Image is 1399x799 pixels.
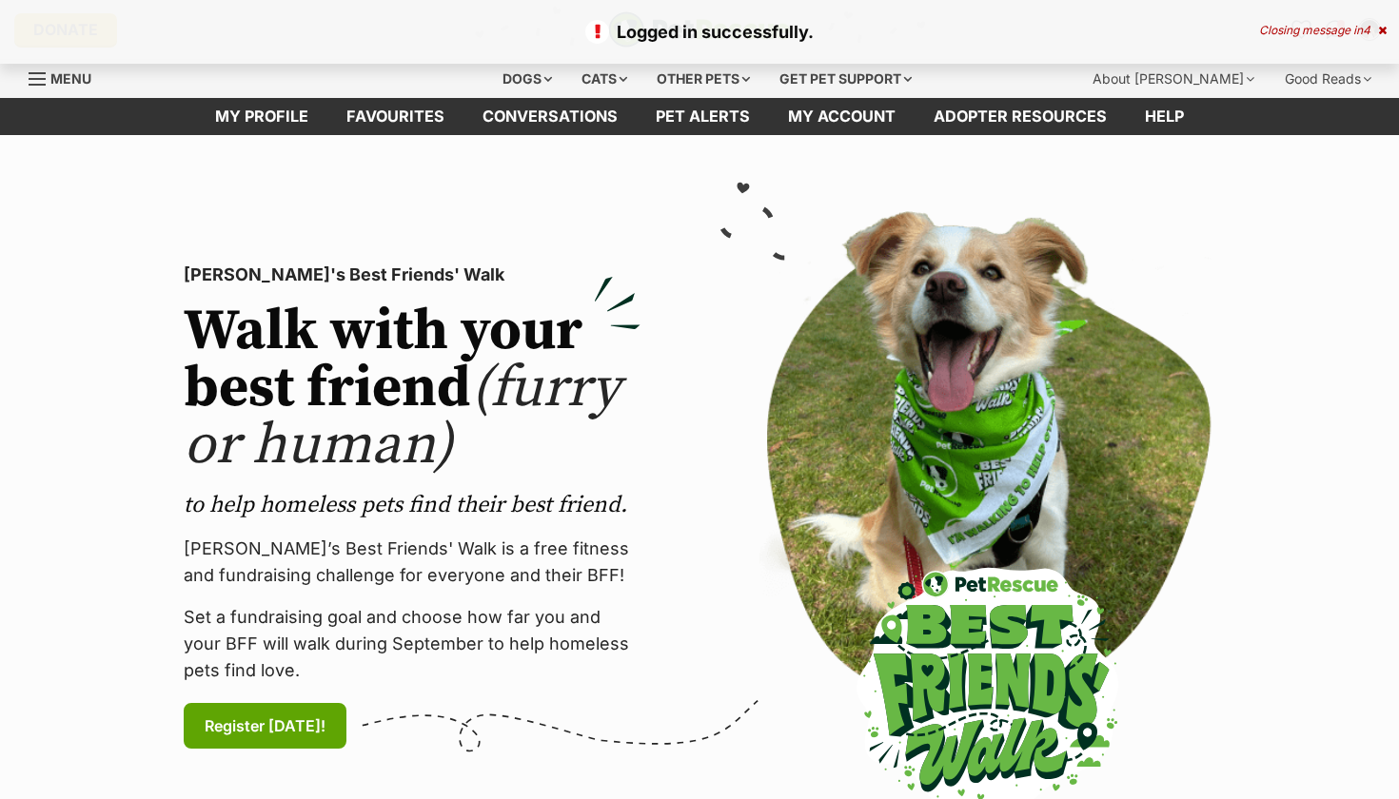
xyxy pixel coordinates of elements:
p: [PERSON_NAME]'s Best Friends' Walk [184,262,640,288]
div: Good Reads [1271,60,1385,98]
a: conversations [463,98,637,135]
div: Other pets [643,60,763,98]
span: Menu [50,70,91,87]
span: (furry or human) [184,353,621,481]
p: [PERSON_NAME]’s Best Friends' Walk is a free fitness and fundraising challenge for everyone and t... [184,536,640,589]
h2: Walk with your best friend [184,303,640,475]
a: My profile [196,98,327,135]
div: About [PERSON_NAME] [1079,60,1268,98]
a: Favourites [327,98,463,135]
a: My account [769,98,915,135]
div: Get pet support [766,60,925,98]
a: Adopter resources [915,98,1126,135]
a: Register [DATE]! [184,703,346,749]
a: Menu [29,60,105,94]
p: to help homeless pets find their best friend. [184,490,640,520]
a: Help [1126,98,1203,135]
a: Pet alerts [637,98,769,135]
p: Set a fundraising goal and choose how far you and your BFF will walk during September to help hom... [184,604,640,684]
span: Register [DATE]! [205,714,325,737]
div: Dogs [489,60,565,98]
div: Cats [568,60,640,98]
